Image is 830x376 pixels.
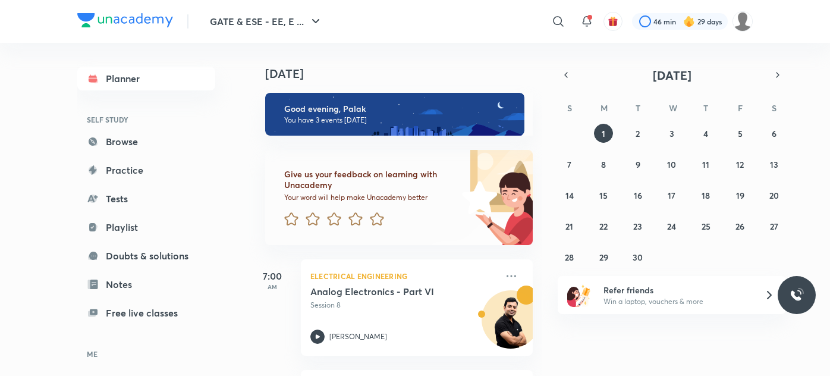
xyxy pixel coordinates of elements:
[284,193,458,202] p: Your word will help make Unacademy better
[634,190,642,201] abbr: September 16, 2025
[77,13,173,30] a: Company Logo
[736,190,744,201] abbr: September 19, 2025
[284,104,514,114] h6: Good evening, Palak
[790,288,804,302] img: ttu
[602,128,605,139] abbr: September 1, 2025
[772,128,776,139] abbr: September 6, 2025
[482,297,539,354] img: Avatar
[667,159,676,170] abbr: September 10, 2025
[765,124,784,143] button: September 6, 2025
[560,217,579,236] button: September 21, 2025
[601,102,608,114] abbr: Monday
[265,93,524,136] img: evening
[702,190,710,201] abbr: September 18, 2025
[203,10,330,33] button: GATE & ESE - EE, E ...
[77,158,215,182] a: Practice
[628,155,647,174] button: September 9, 2025
[77,67,215,90] a: Planner
[702,159,709,170] abbr: September 11, 2025
[284,169,458,190] h6: Give us your feedback on learning with Unacademy
[310,269,497,283] p: Electrical Engineering
[770,221,778,232] abbr: September 27, 2025
[422,150,533,245] img: feedback_image
[77,244,215,268] a: Doubts & solutions
[594,217,613,236] button: September 22, 2025
[594,124,613,143] button: September 1, 2025
[703,102,708,114] abbr: Thursday
[77,301,215,325] a: Free live classes
[668,190,675,201] abbr: September 17, 2025
[662,124,681,143] button: September 3, 2025
[633,221,642,232] abbr: September 23, 2025
[738,128,743,139] abbr: September 5, 2025
[636,128,640,139] abbr: September 2, 2025
[574,67,769,83] button: [DATE]
[603,296,750,307] p: Win a laptop, vouchers & more
[731,124,750,143] button: September 5, 2025
[738,102,743,114] abbr: Friday
[653,67,691,83] span: [DATE]
[736,159,744,170] abbr: September 12, 2025
[683,15,695,27] img: streak
[633,252,643,263] abbr: September 30, 2025
[594,247,613,267] button: September 29, 2025
[662,217,681,236] button: September 24, 2025
[636,102,640,114] abbr: Tuesday
[560,247,579,267] button: September 28, 2025
[265,67,545,81] h4: [DATE]
[77,130,215,153] a: Browse
[696,186,715,205] button: September 18, 2025
[731,186,750,205] button: September 19, 2025
[669,102,677,114] abbr: Wednesday
[249,283,296,290] p: AM
[560,155,579,174] button: September 7, 2025
[770,159,778,170] abbr: September 13, 2025
[772,102,776,114] abbr: Saturday
[565,252,574,263] abbr: September 28, 2025
[565,221,573,232] abbr: September 21, 2025
[696,124,715,143] button: September 4, 2025
[284,115,514,125] p: You have 3 events [DATE]
[249,269,296,283] h5: 7:00
[77,344,215,364] h6: ME
[702,221,710,232] abbr: September 25, 2025
[628,124,647,143] button: September 2, 2025
[769,190,779,201] abbr: September 20, 2025
[567,159,571,170] abbr: September 7, 2025
[567,283,591,307] img: referral
[628,217,647,236] button: September 23, 2025
[628,247,647,267] button: September 30, 2025
[608,16,618,27] img: avatar
[735,221,744,232] abbr: September 26, 2025
[560,186,579,205] button: September 14, 2025
[310,300,497,311] p: Session 8
[77,272,215,296] a: Notes
[628,186,647,205] button: September 16, 2025
[732,11,753,32] img: Palak Tiwari
[77,215,215,239] a: Playlist
[329,331,387,342] p: [PERSON_NAME]
[765,186,784,205] button: September 20, 2025
[731,155,750,174] button: September 12, 2025
[696,217,715,236] button: September 25, 2025
[669,128,674,139] abbr: September 3, 2025
[696,155,715,174] button: September 11, 2025
[310,286,458,297] h5: Analog Electronics - Part VI
[603,12,622,31] button: avatar
[765,217,784,236] button: September 27, 2025
[567,102,572,114] abbr: Sunday
[703,128,708,139] abbr: September 4, 2025
[636,159,640,170] abbr: September 9, 2025
[599,190,608,201] abbr: September 15, 2025
[765,155,784,174] button: September 13, 2025
[667,221,676,232] abbr: September 24, 2025
[731,217,750,236] button: September 26, 2025
[601,159,606,170] abbr: September 8, 2025
[565,190,574,201] abbr: September 14, 2025
[594,155,613,174] button: September 8, 2025
[77,13,173,27] img: Company Logo
[77,187,215,211] a: Tests
[662,155,681,174] button: September 10, 2025
[77,109,215,130] h6: SELF STUDY
[603,284,750,296] h6: Refer friends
